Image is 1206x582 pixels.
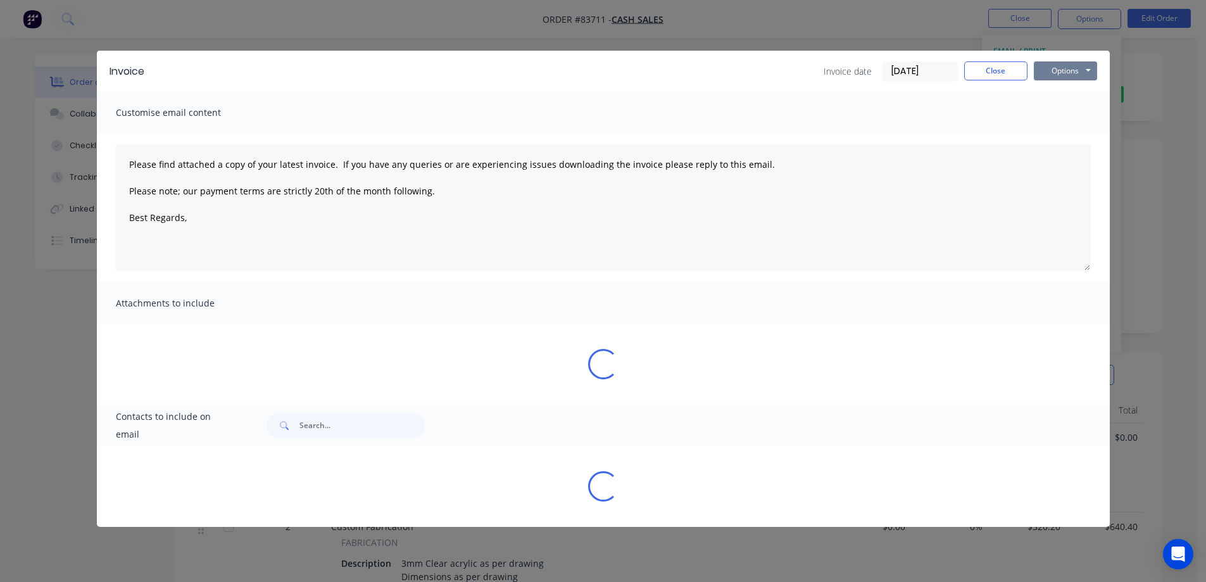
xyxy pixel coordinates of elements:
[116,294,255,312] span: Attachments to include
[1034,61,1097,80] button: Options
[964,61,1027,80] button: Close
[116,144,1091,271] textarea: Please find attached a copy of your latest invoice. If you have any queries or are experiencing i...
[116,408,236,443] span: Contacts to include on email
[116,104,255,122] span: Customise email content
[299,413,425,438] input: Search...
[824,65,872,78] span: Invoice date
[1163,539,1193,569] div: Open Intercom Messenger
[110,64,144,79] div: Invoice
